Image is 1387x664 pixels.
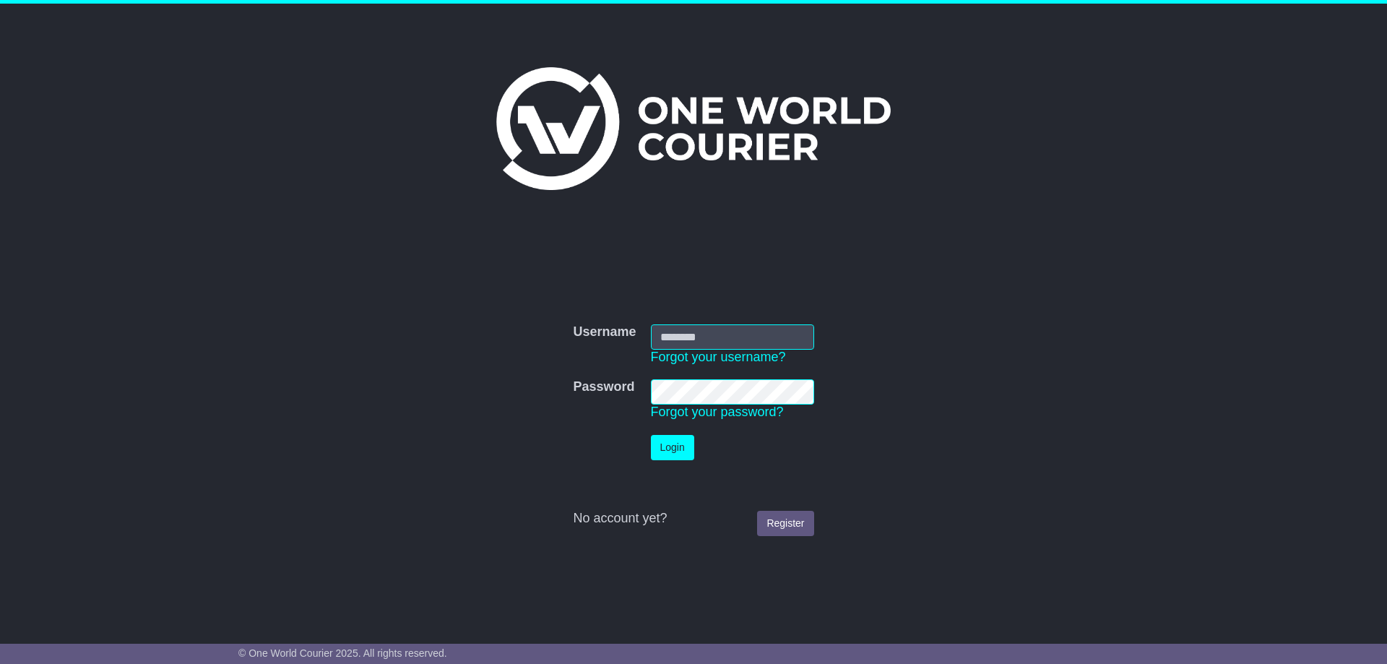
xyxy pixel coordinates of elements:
a: Forgot your username? [651,350,786,364]
a: Forgot your password? [651,405,784,419]
label: Password [573,379,634,395]
label: Username [573,324,636,340]
button: Login [651,435,694,460]
div: No account yet? [573,511,813,527]
img: One World [496,67,891,190]
span: © One World Courier 2025. All rights reserved. [238,647,447,659]
a: Register [757,511,813,536]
